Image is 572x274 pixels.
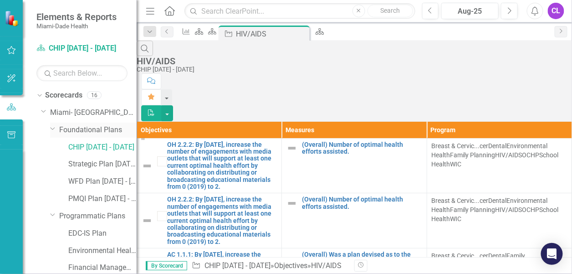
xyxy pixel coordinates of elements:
[432,252,489,259] span: Breast & Cervic...cer
[68,246,137,256] a: Environmental Health Plan
[522,151,540,159] span: OCHP
[36,11,117,22] span: Elements & Reports
[68,194,137,204] a: PMQI Plan [DATE] - [DATE]
[50,108,137,118] a: Miami- [GEOGRAPHIC_DATA]
[380,7,400,14] span: Search
[87,92,102,99] div: 16
[302,141,422,155] a: (Overall) Number of optimal health efforts assisted.
[236,28,307,40] div: HIV/AIDS
[368,5,413,17] button: Search
[68,263,137,273] a: Financial Management Plan
[59,211,137,222] a: Programmatic Plans
[36,43,128,54] a: CHIP [DATE] - [DATE]
[441,3,499,19] button: Aug-25
[142,160,153,171] img: Not Defined
[5,10,21,26] img: ClearPoint Strategy
[137,56,567,66] div: HIV/AIDS
[286,143,297,154] img: Not Defined
[495,206,522,213] span: HIV/AIDS
[282,138,427,193] td: Double-Click to Edit Right Click for Context Menu
[204,261,271,270] a: CHIP [DATE] - [DATE]
[450,206,495,213] span: Family Planning
[192,261,347,271] div: » »
[548,3,564,19] button: CL
[282,193,427,248] td: Double-Click to Edit Right Click for Context Menu
[137,138,282,193] td: Double-Click to Edit Right Click for Context Menu
[450,160,462,168] span: WIC
[137,193,282,248] td: Double-Click to Edit Right Click for Context Menu
[68,159,137,170] a: Strategic Plan [DATE] - [DATE]
[432,142,489,150] span: Breast & Cervic...cer
[489,142,507,150] span: Dental
[286,198,297,209] img: Not Defined
[68,176,137,187] a: WFD Plan [DATE] - [DATE]
[489,252,507,259] span: Dental
[450,151,495,159] span: Family Planning
[45,90,82,101] a: Scorecards
[137,66,567,73] div: CHIP [DATE] - [DATE]
[68,228,137,239] a: EDC-IS Plan
[311,261,342,270] div: HIV/AIDS
[184,3,415,19] input: Search ClearPoint...
[142,215,153,226] img: Not Defined
[432,151,559,168] span: School Health
[167,196,277,245] a: OH 2.2.2: By [DATE], increase the number of engagements with media outlets that will support at l...
[541,243,563,265] div: Open Intercom Messenger
[450,215,462,222] span: WIC
[59,125,137,135] a: Foundational Plans
[302,196,422,210] a: (Overall) Number of optimal health efforts assisted.
[489,197,507,204] span: Dental
[432,142,548,159] span: Environmental Health
[444,6,495,17] div: Aug-25
[432,197,489,204] span: Breast & Cervic...cer
[68,142,137,153] a: CHIP [DATE] - [DATE]
[146,261,187,270] span: By Scorecard
[495,151,522,159] span: HIV/AIDS
[36,65,128,81] input: Search Below...
[36,22,117,30] small: Miami-Dade Health
[167,141,277,191] a: OH 2.2.2: By [DATE], increase the number of engagements with media outlets that will support at l...
[522,206,540,213] span: OCHP
[274,261,307,270] a: Objectives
